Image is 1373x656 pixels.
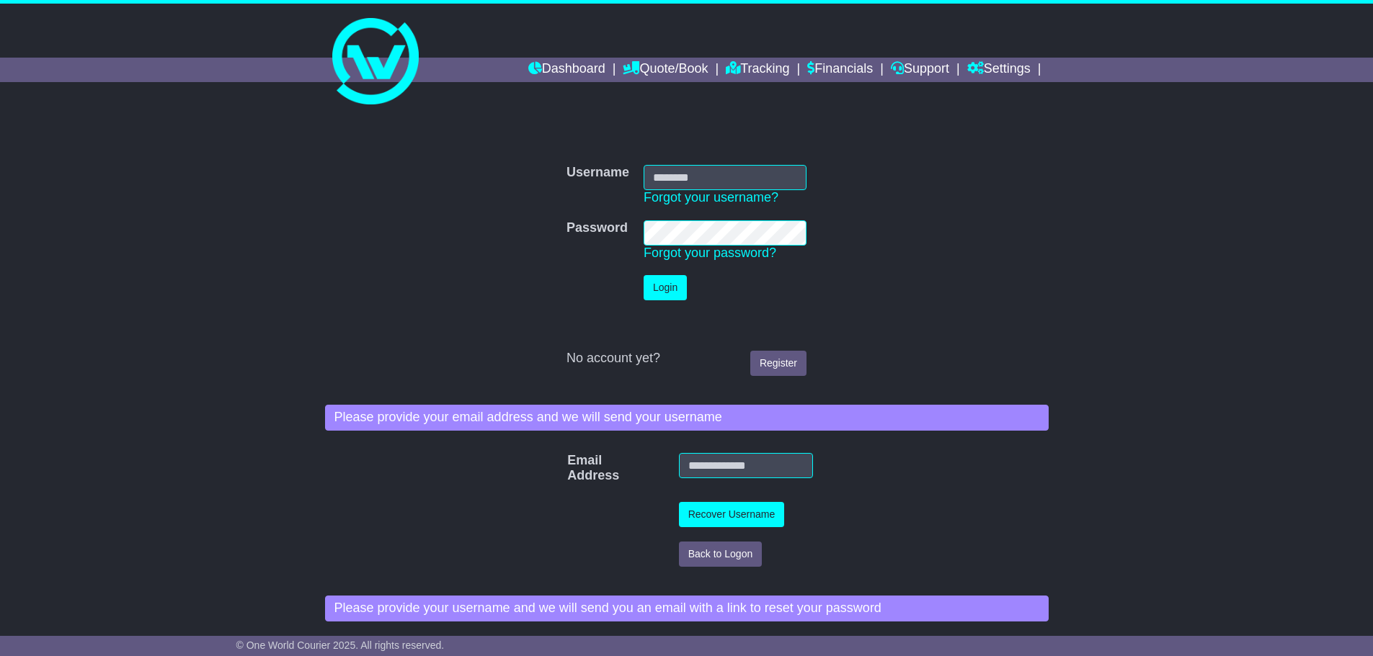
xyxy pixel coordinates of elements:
a: Forgot your password? [644,246,776,260]
label: Password [566,220,628,236]
a: Support [891,58,949,82]
span: © One World Courier 2025. All rights reserved. [236,639,445,651]
a: Quote/Book [623,58,708,82]
label: Username [566,165,629,181]
button: Login [644,275,687,300]
a: Dashboard [528,58,605,82]
a: Register [750,351,807,376]
button: Recover Username [679,502,785,527]
label: Email Address [560,453,586,484]
div: Please provide your email address and we will send your username [325,405,1049,431]
div: Please provide your username and we will send you an email with a link to reset your password [325,596,1049,621]
button: Back to Logon [679,542,763,567]
a: Financials [807,58,873,82]
a: Forgot your username? [644,190,778,205]
a: Tracking [726,58,789,82]
a: Settings [967,58,1031,82]
div: No account yet? [566,351,807,367]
